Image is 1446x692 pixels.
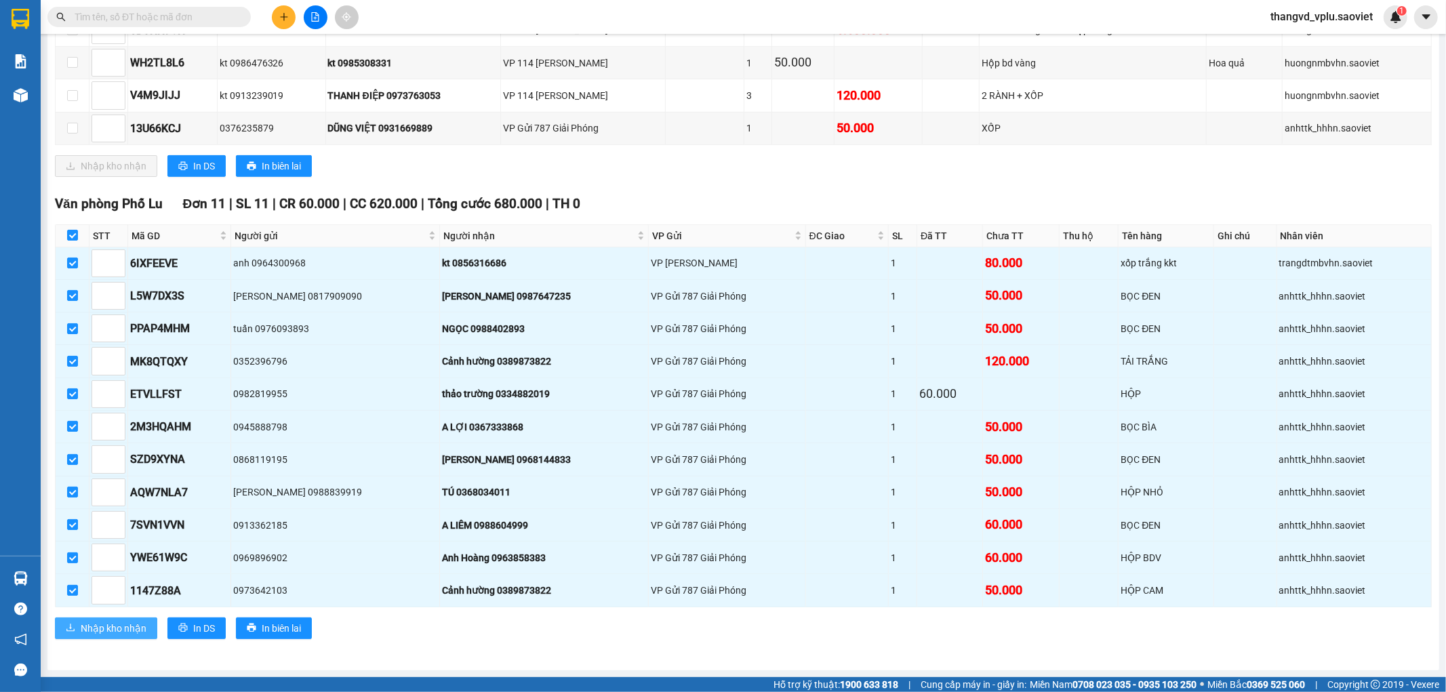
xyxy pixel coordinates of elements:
[1121,420,1211,434] div: BỌC BÌA
[1260,8,1384,25] span: thangvd_vplu.saoviet
[503,56,662,70] div: VP 114 [PERSON_NAME]
[651,321,803,336] div: VP Gửi 787 Giải Phóng
[503,121,662,136] div: VP Gửi 787 Giải Phóng
[746,88,769,103] div: 3
[442,256,646,270] div: kt 0856316686
[1279,583,1429,598] div: anhttk_hhhn.saoviet
[193,621,215,636] span: In DS
[12,9,29,29] img: logo-vxr
[651,420,803,434] div: VP Gửi 787 Giải Phóng
[891,256,915,270] div: 1
[229,196,233,211] span: |
[1285,56,1429,70] div: huongnmbvhn.saoviet
[891,289,915,304] div: 1
[128,411,231,443] td: 2M3HQAHM
[985,450,1057,469] div: 50.000
[128,476,231,509] td: AQW7NLA7
[128,443,231,476] td: SZD9XYNA
[837,86,920,105] div: 120.000
[233,420,437,434] div: 0945888798
[1279,354,1429,369] div: anhttk_hhhn.saoviet
[1279,321,1429,336] div: anhttk_hhhn.saoviet
[130,287,228,304] div: L5W7DX3S
[167,155,226,177] button: printerIn DS
[130,516,228,533] div: 7SVN1VVN
[837,119,920,138] div: 50.000
[233,452,437,467] div: 0868119195
[649,542,806,574] td: VP Gửi 787 Giải Phóng
[985,253,1057,272] div: 80.000
[220,56,323,70] div: kt 0986476326
[89,225,128,247] th: STT
[651,386,803,401] div: VP Gửi 787 Giải Phóng
[1279,386,1429,401] div: anhttk_hhhn.saoviet
[982,88,1204,103] div: 2 RÀNH + XỐP
[128,79,218,112] td: V4M9JIJJ
[1414,5,1438,29] button: caret-down
[1420,11,1432,23] span: caret-down
[342,12,351,22] span: aim
[233,386,437,401] div: 0982819955
[746,56,769,70] div: 1
[889,225,917,247] th: SL
[442,550,646,565] div: Anh Hoàng 0963858383
[130,549,228,566] div: YWE61W9C
[310,12,320,22] span: file-add
[130,54,215,71] div: WH2TL8L6
[985,286,1057,305] div: 50.000
[649,443,806,476] td: VP Gửi 787 Giải Phóng
[128,312,231,345] td: PPAP4MHM
[985,548,1057,567] div: 60.000
[1121,583,1211,598] div: HỘP CAM
[128,574,231,607] td: 1147Z88A
[917,225,983,247] th: Đã TT
[1371,680,1380,689] span: copyright
[178,623,188,634] span: printer
[421,196,424,211] span: |
[233,354,437,369] div: 0352396796
[14,603,27,615] span: question-circle
[128,345,231,378] td: MK8QTQXY
[442,420,646,434] div: A LỢI 0367333868
[1030,677,1197,692] span: Miền Nam
[442,583,646,598] div: Cảnh hường 0389873822
[262,621,301,636] span: In biên lai
[985,352,1057,371] div: 120.000
[247,623,256,634] span: printer
[553,196,580,211] span: TH 0
[1399,6,1404,16] span: 1
[167,617,226,639] button: printerIn DS
[1121,256,1211,270] div: xốp trắng kkt
[14,88,28,102] img: warehouse-icon
[651,550,803,565] div: VP Gửi 787 Giải Phóng
[66,623,75,634] span: download
[75,9,235,24] input: Tìm tên, số ĐT hoặc mã đơn
[809,228,875,243] span: ĐC Giao
[130,353,228,370] div: MK8QTQXY
[335,5,359,29] button: aim
[649,574,806,607] td: VP Gửi 787 Giải Phóng
[919,384,980,403] div: 60.000
[233,518,437,533] div: 0913362185
[982,56,1204,70] div: Hộp bd vàng
[1277,225,1432,247] th: Nhân viên
[442,321,646,336] div: NGỌC 0988402893
[651,289,803,304] div: VP Gửi 787 Giải Phóng
[233,550,437,565] div: 0969896902
[56,12,66,22] span: search
[273,196,276,211] span: |
[1060,225,1119,247] th: Thu hộ
[130,582,228,599] div: 1147Z88A
[651,452,803,467] div: VP Gửi 787 Giải Phóng
[1121,321,1211,336] div: BỌC ĐEN
[1209,56,1280,70] div: Hoa quả
[1390,11,1402,23] img: icon-new-feature
[1119,225,1214,247] th: Tên hàng
[279,196,340,211] span: CR 60.000
[652,228,792,243] span: VP Gửi
[1207,677,1305,692] span: Miền Bắc
[985,581,1057,600] div: 50.000
[1121,518,1211,533] div: BỌC ĐEN
[55,196,163,211] span: Văn phòng Phố Lu
[328,121,499,136] div: DŨNG VIỆT 0931669889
